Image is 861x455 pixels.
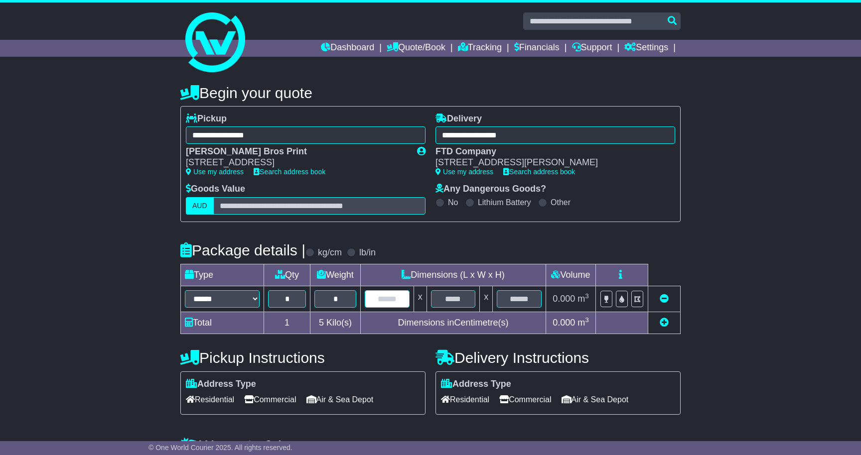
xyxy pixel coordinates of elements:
[546,264,595,286] td: Volume
[180,437,681,454] h4: Warranty & Insurance
[186,157,407,168] div: [STREET_ADDRESS]
[186,146,407,157] div: [PERSON_NAME] Bros Print
[585,292,589,300] sup: 3
[186,168,244,176] a: Use my address
[414,286,427,312] td: x
[624,40,668,57] a: Settings
[148,444,292,452] span: © One World Courier 2025. All rights reserved.
[181,264,264,286] td: Type
[244,392,296,407] span: Commercial
[321,40,374,57] a: Dashboard
[514,40,560,57] a: Financials
[264,312,310,334] td: 1
[435,146,665,157] div: FTD Company
[310,312,361,334] td: Kilo(s)
[572,40,612,57] a: Support
[435,157,665,168] div: [STREET_ADDRESS][PERSON_NAME]
[577,294,589,304] span: m
[503,168,575,176] a: Search address book
[186,114,227,124] label: Pickup
[319,318,324,328] span: 5
[186,184,245,195] label: Goods Value
[562,392,629,407] span: Air & Sea Depot
[551,198,571,207] label: Other
[553,294,575,304] span: 0.000
[435,184,546,195] label: Any Dangerous Goods?
[441,379,511,390] label: Address Type
[577,318,589,328] span: m
[387,40,445,57] a: Quote/Book
[181,312,264,334] td: Total
[448,198,458,207] label: No
[585,316,589,324] sup: 3
[186,379,256,390] label: Address Type
[441,392,489,407] span: Residential
[186,197,214,215] label: AUD
[264,264,310,286] td: Qty
[435,168,493,176] a: Use my address
[458,40,502,57] a: Tracking
[435,114,482,124] label: Delivery
[499,392,551,407] span: Commercial
[180,349,426,366] h4: Pickup Instructions
[360,312,546,334] td: Dimensions in Centimetre(s)
[318,247,342,258] label: kg/cm
[186,392,234,407] span: Residential
[254,168,325,176] a: Search address book
[435,349,681,366] h4: Delivery Instructions
[180,242,305,258] h4: Package details |
[553,318,575,328] span: 0.000
[660,294,669,304] a: Remove this item
[359,247,376,258] label: lb/in
[478,198,531,207] label: Lithium Battery
[360,264,546,286] td: Dimensions (L x W x H)
[480,286,493,312] td: x
[660,318,669,328] a: Add new item
[306,392,374,407] span: Air & Sea Depot
[180,85,681,101] h4: Begin your quote
[310,264,361,286] td: Weight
